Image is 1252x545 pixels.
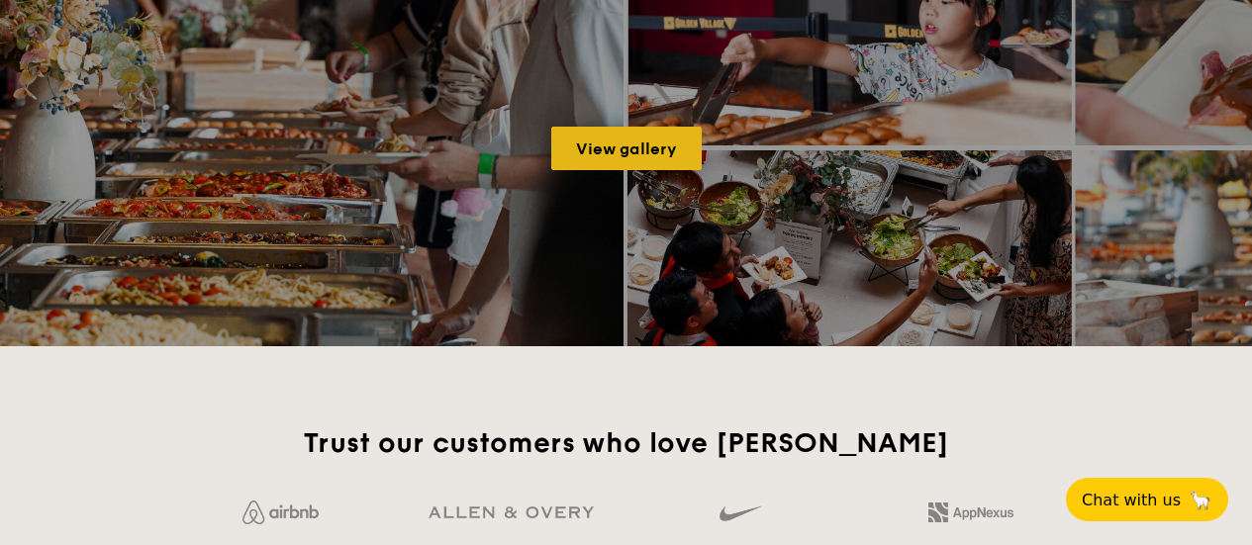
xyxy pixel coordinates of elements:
img: GRg3jHAAAAABJRU5ErkJggg== [429,506,594,519]
h2: Trust our customers who love [PERSON_NAME] [174,425,1078,461]
a: View gallery [551,127,702,170]
button: Chat with us🦙 [1066,478,1228,521]
img: gdlseuq06himwAAAABJRU5ErkJggg== [720,497,761,530]
img: 2L6uqdT+6BmeAFDfWP11wfMG223fXktMZIL+i+lTG25h0NjUBKOYhdW2Kn6T+C0Q7bASH2i+1JIsIulPLIv5Ss6l0e291fRVW... [928,502,1013,522]
span: Chat with us [1082,491,1181,509]
img: Jf4Dw0UUCKFd4aYAAAAASUVORK5CYII= [242,500,319,524]
span: 🦙 [1189,489,1212,511]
